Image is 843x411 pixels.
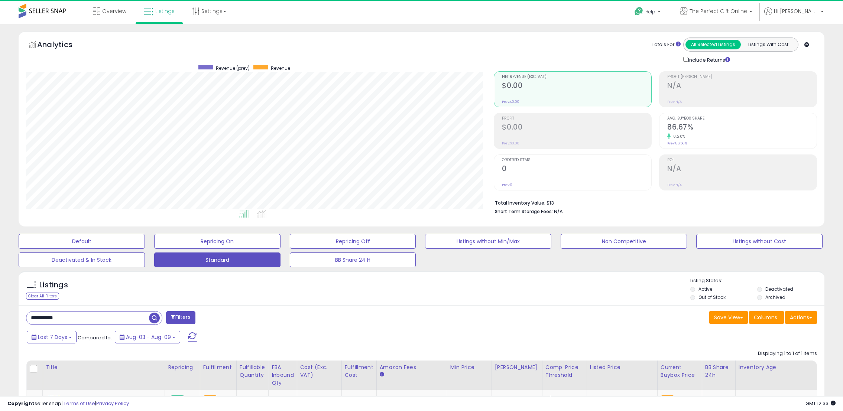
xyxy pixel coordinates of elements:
div: Min Price [450,363,489,371]
div: Inventory Age [739,363,824,371]
button: BB Share 24 H [290,252,416,267]
button: Listings without Cost [696,234,823,249]
span: Last 7 Days [38,333,67,341]
a: Terms of Use [64,400,95,407]
span: Inv. Age [DEMOGRAPHIC_DATA]: [753,395,821,409]
span: Profit [502,117,651,121]
span: Revenue (prev) [216,65,250,71]
span: The Perfect Gift Online [690,7,747,15]
button: Listings without Min/Max [425,234,551,249]
h5: Listings [39,280,68,290]
button: All Selected Listings [685,40,741,49]
button: Aug-03 - Aug-09 [115,331,180,343]
small: 0.20% [671,134,685,139]
label: Active [698,286,712,292]
div: Comp. Price Threshold [545,363,584,379]
a: Hi [PERSON_NAME] [764,7,824,24]
span: Columns [754,314,777,321]
button: Last 7 Days [27,331,77,343]
small: Prev: N/A [667,183,682,187]
small: Prev: $0.00 [502,141,519,146]
span: N/A [554,208,563,215]
h2: $0.00 [502,81,651,91]
button: Default [19,234,145,249]
div: FBA inbound Qty [272,363,294,387]
h2: 86.67% [667,123,817,133]
button: Deactivated & In Stock [19,252,145,267]
span: Aug-03 - Aug-09 [126,333,171,341]
h5: Analytics [37,39,87,52]
li: $13 [495,198,811,207]
button: Save View [709,311,748,324]
div: Listed Price [590,363,654,371]
button: Actions [785,311,817,324]
div: 7.02 [345,395,371,402]
div: Fulfillment [203,363,233,371]
strong: Copyright [7,400,35,407]
label: Deactivated [765,286,793,292]
h2: 0 [502,164,651,174]
button: Filters [166,311,195,324]
img: 51qJzGadcJL._SL40_.jpg [48,395,60,410]
div: Fulfillable Quantity [240,363,265,379]
a: Help [629,1,668,24]
button: Non Competitive [561,234,687,249]
b: Smart Games Pirates Jr Hide and Seek Puzzle [62,395,152,411]
div: 1 [240,395,263,402]
div: Fulfillment Cost [345,363,373,379]
span: Profit [PERSON_NAME] [667,75,817,79]
span: Help [645,9,655,15]
div: 12% [380,395,441,402]
span: ROI [667,158,817,162]
span: Ordered Items [502,158,651,162]
div: Cost (Exc. VAT) [300,363,338,379]
button: Listings With Cost [740,40,796,49]
div: Clear All Filters [26,293,59,300]
h2: N/A [667,164,817,174]
span: Compared to: [78,334,112,341]
b: Total Inventory Value: [495,200,545,206]
div: BB Share 24h. [705,363,732,379]
div: seller snap | | [7,400,129,407]
small: Prev: 86.50% [667,141,687,146]
small: FBA [203,395,217,404]
div: Totals For [652,41,681,48]
div: [PERSON_NAME] [495,363,539,371]
small: Prev: N/A [667,100,682,104]
small: Prev: $0.00 [502,100,519,104]
small: Prev: 0 [502,183,512,187]
button: Repricing On [154,234,281,249]
button: Repricing Off [290,234,416,249]
span: Revenue [271,65,290,71]
b: Listed Price: [590,395,624,402]
button: Columns [749,311,784,324]
small: FBA [661,395,674,404]
a: 25.36 [450,395,464,402]
h2: $0.00 [502,123,651,133]
span: Avg. Buybox Share [667,117,817,121]
a: 13.05 [300,395,312,402]
div: Displaying 1 to 1 of 1 items [758,350,817,357]
a: Privacy Policy [96,400,129,407]
span: 33.14 [676,395,688,402]
label: Out of Stock [698,294,726,300]
div: Title [46,363,162,371]
span: Hi [PERSON_NAME] [774,7,818,15]
label: Archived [765,294,785,300]
button: Standard [154,252,281,267]
div: Amazon Fees [380,363,444,371]
div: Repricing [168,363,197,371]
i: Get Help [634,7,643,16]
div: 0 [272,395,291,402]
p: Listing States: [690,277,824,284]
div: $33.14 [590,395,652,402]
span: Net Revenue (Exc. VAT) [502,75,651,79]
b: Short Term Storage Fees: [495,208,553,215]
span: Overview [102,7,126,15]
small: Amazon Fees. [380,371,384,378]
span: Listings [155,7,175,15]
div: N/A [545,395,581,402]
h2: N/A [667,81,817,91]
a: 34.99 [495,395,509,402]
div: Include Returns [678,55,739,64]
